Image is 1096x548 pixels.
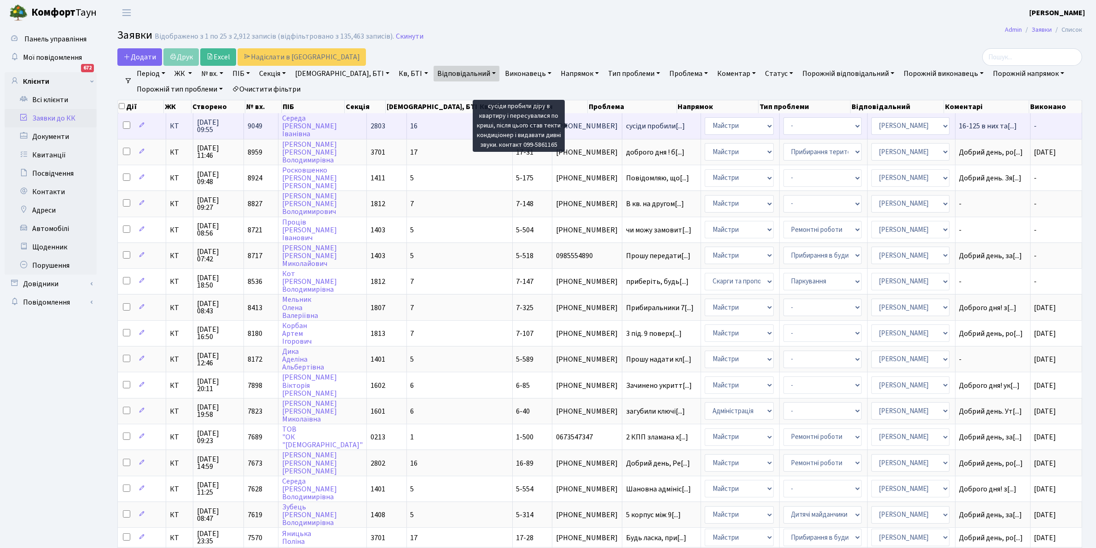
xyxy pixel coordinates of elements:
span: [PHONE_NUMBER] [556,534,618,542]
span: Добрий день, ро[...] [959,329,1023,339]
a: Період [133,66,169,81]
a: [PERSON_NAME] [1029,7,1085,18]
span: [PHONE_NUMBER] [556,122,618,130]
span: [DATE] 09:48 [197,171,240,185]
span: 1812 [371,199,385,209]
th: Секція [345,100,386,113]
span: Мої повідомлення [23,52,82,63]
span: 7823 [248,406,262,416]
span: Шановна адмініс[...] [626,484,691,494]
th: Дії [118,100,164,113]
span: 7-325 [516,303,534,313]
span: В кв. на другом[...] [626,199,684,209]
a: Заявки [1032,25,1052,35]
span: Добрий день, ро[...] [959,147,1023,157]
a: Середа[PERSON_NAME]Іванівна [282,113,337,139]
span: - [959,200,1026,208]
span: 1411 [371,173,385,183]
span: [DATE] 08:47 [197,508,240,522]
span: 8721 [248,225,262,235]
span: [PHONE_NUMBER] [556,382,618,389]
span: [PHONE_NUMBER] [556,304,618,311]
a: Клієнти [5,72,97,91]
span: Зачинено укритт[...] [626,381,692,391]
span: [PHONE_NUMBER] [556,511,618,519]
span: КТ [170,122,189,130]
span: [PHONE_NUMBER] [556,485,618,493]
span: 6 [411,406,414,416]
span: [DATE] [1034,381,1056,391]
span: 7 [411,329,414,339]
th: Виконано [1029,100,1082,113]
span: 7628 [248,484,262,494]
span: 5-175 [516,173,534,183]
th: Напрямок [677,100,759,113]
a: Зубець[PERSON_NAME]Володимирівна [282,502,337,528]
span: Доброго дня! з[...] [959,303,1017,313]
span: - [959,278,1026,285]
span: Добрий день, за[...] [959,251,1022,261]
th: № вх. [245,100,282,113]
span: 5 [411,251,414,261]
span: 5 [411,484,414,494]
a: Тип проблеми [604,66,664,81]
span: [DATE] [1034,406,1056,416]
span: 16-89 [516,458,534,468]
span: 8924 [248,173,262,183]
span: 8413 [248,303,262,313]
span: 7689 [248,432,262,442]
span: Додати [123,52,156,62]
span: - [1034,251,1037,261]
a: Admin [1005,25,1022,35]
span: Добрий день. Ут[...] [959,406,1022,416]
span: [PHONE_NUMBER] [556,408,618,415]
span: [PHONE_NUMBER] [556,460,618,467]
span: 1602 [371,381,385,391]
a: Щоденник [5,238,97,256]
span: 1807 [371,303,385,313]
span: [DATE] [1034,329,1056,339]
span: [DATE] 19:58 [197,404,240,418]
span: [DATE] 11:46 [197,144,240,159]
a: Очистити фільтри [228,81,304,97]
span: Добрий день, ро[...] [959,533,1023,543]
a: ТОВ"ОК"[DEMOGRAPHIC_DATA]" [282,424,363,450]
span: - [1034,225,1037,235]
span: 1403 [371,251,385,261]
a: Квитанції [5,146,97,164]
span: КТ [170,304,189,311]
span: [DATE] [1034,147,1056,157]
a: Статус [761,66,797,81]
span: КТ [170,356,189,363]
span: 6-85 [516,381,530,391]
span: Таун [31,5,97,21]
span: [DATE] 09:23 [197,430,240,444]
a: ДикаАделінаАльбертівна [282,346,324,372]
span: [PHONE_NUMBER] [556,174,618,182]
span: [PHONE_NUMBER] [556,330,618,337]
span: 17-28 [516,533,534,543]
a: Мої повідомлення672 [5,48,97,67]
a: Документи [5,127,97,146]
span: 8536 [248,277,262,287]
span: [PHONE_NUMBER] [556,149,618,156]
span: [PHONE_NUMBER] [556,356,618,363]
span: [DATE] 20:11 [197,378,240,392]
b: Комфорт [31,5,75,20]
span: 7-148 [516,199,534,209]
span: 1401 [371,484,385,494]
span: [DATE] [1034,484,1056,494]
span: 3701 [371,147,385,157]
span: КТ [170,485,189,493]
div: Відображено з 1 по 25 з 2,912 записів (відфільтровано з 135,463 записів). [155,32,394,41]
span: чи можу замовит[...] [626,225,691,235]
span: Доброго дня! з[...] [959,484,1017,494]
span: [DATE] [1034,533,1056,543]
span: 5-518 [516,251,534,261]
span: [DATE] 16:50 [197,326,240,340]
a: Напрямок [557,66,603,81]
span: 2802 [371,458,385,468]
span: 7 [411,199,414,209]
span: [DATE] [1034,432,1056,442]
a: [PERSON_NAME][PERSON_NAME]Миколаївна [282,398,337,424]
